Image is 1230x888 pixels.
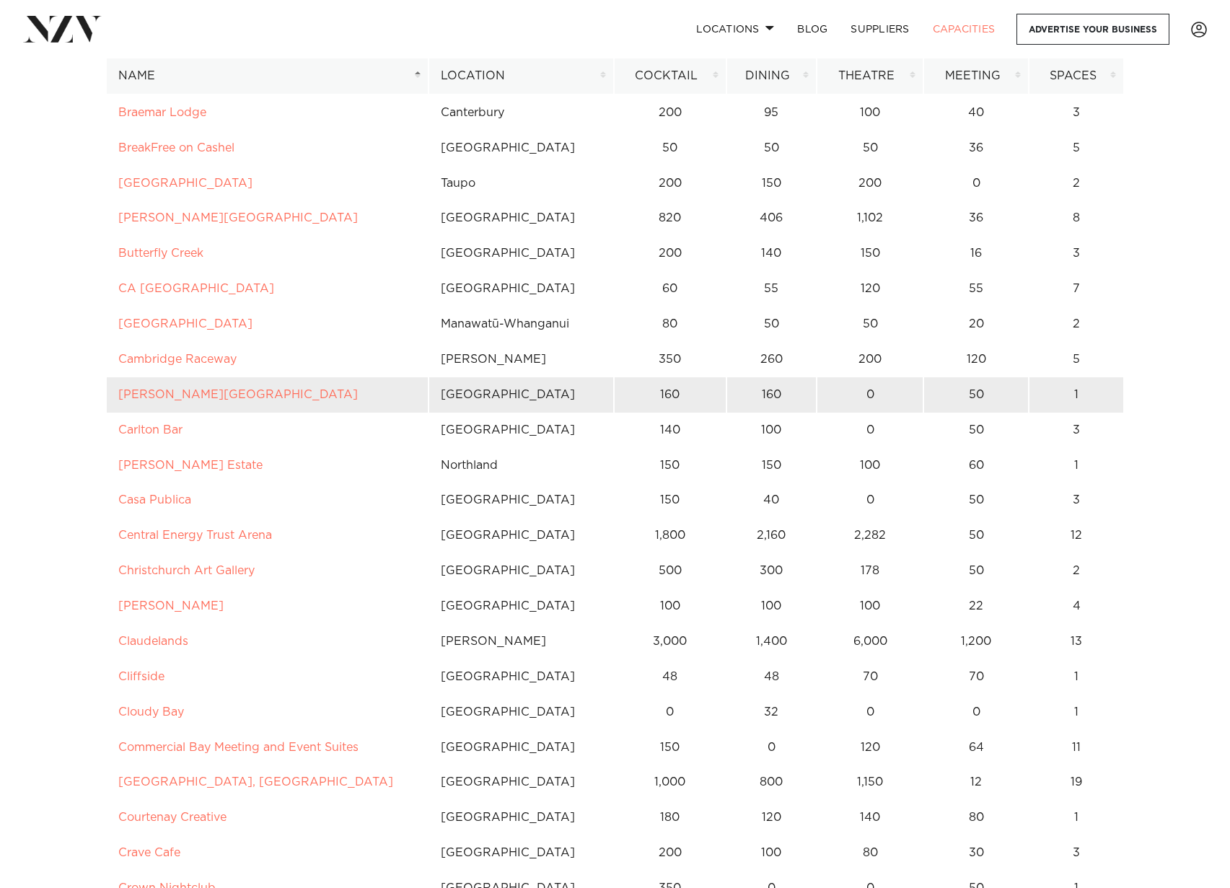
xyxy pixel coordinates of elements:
td: 50 [726,131,817,166]
td: 50 [923,377,1029,413]
td: [GEOGRAPHIC_DATA] [429,201,613,236]
td: [GEOGRAPHIC_DATA] [429,413,613,448]
a: Crave Cafe [118,847,180,858]
td: 200 [614,835,726,871]
td: 55 [923,271,1029,307]
a: Braemar Lodge [118,107,206,118]
td: 120 [726,800,817,835]
td: 140 [817,800,923,835]
td: 50 [923,483,1029,518]
td: 50 [817,131,923,166]
td: 50 [923,553,1029,589]
td: 16 [923,236,1029,271]
td: 40 [726,483,817,518]
td: 64 [923,730,1029,765]
td: Taupo [429,166,613,201]
td: 160 [726,377,817,413]
td: 48 [614,659,726,695]
td: 150 [614,483,726,518]
td: [GEOGRAPHIC_DATA] [429,589,613,624]
td: 7 [1029,271,1124,307]
td: 820 [614,201,726,236]
a: Carlton Bar [118,424,183,436]
a: Cloudy Bay [118,706,184,718]
a: BLOG [786,14,839,45]
td: 1 [1029,377,1124,413]
td: 36 [923,201,1029,236]
td: 55 [726,271,817,307]
td: 0 [817,695,923,730]
a: Commercial Bay Meeting and Event Suites [118,742,359,753]
td: 70 [923,659,1029,695]
td: 150 [726,166,817,201]
td: 100 [726,413,817,448]
td: 1,400 [726,624,817,659]
td: 3 [1029,236,1124,271]
td: [GEOGRAPHIC_DATA] [429,518,613,553]
td: 1 [1029,800,1124,835]
td: 180 [614,800,726,835]
a: BreakFree on Cashel [118,142,234,154]
td: 3 [1029,835,1124,871]
td: 60 [923,448,1029,483]
td: 140 [726,236,817,271]
a: Courtenay Creative [118,812,227,823]
td: 0 [817,413,923,448]
th: Cocktail: activate to sort column ascending [614,58,726,94]
td: [GEOGRAPHIC_DATA] [429,695,613,730]
td: [GEOGRAPHIC_DATA] [429,553,613,589]
td: 100 [614,589,726,624]
td: 70 [817,659,923,695]
td: 1 [1029,695,1124,730]
td: 100 [726,835,817,871]
td: 120 [817,730,923,765]
td: 2 [1029,307,1124,342]
td: 140 [614,413,726,448]
th: Name: activate to sort column descending [106,58,429,94]
td: 0 [923,695,1029,730]
td: 100 [726,589,817,624]
td: 200 [817,166,923,201]
td: 1 [1029,448,1124,483]
td: [GEOGRAPHIC_DATA] [429,131,613,166]
a: Christchurch Art Gallery [118,565,255,576]
td: [GEOGRAPHIC_DATA] [429,377,613,413]
td: 178 [817,553,923,589]
td: 22 [923,589,1029,624]
a: Locations [685,14,786,45]
td: 500 [614,553,726,589]
td: 100 [817,95,923,131]
td: 1 [1029,659,1124,695]
td: 13 [1029,624,1124,659]
a: [PERSON_NAME] [118,600,224,612]
td: 5 [1029,131,1124,166]
td: 12 [1029,518,1124,553]
a: Claudelands [118,636,188,647]
td: 3 [1029,413,1124,448]
td: [GEOGRAPHIC_DATA] [429,730,613,765]
td: 50 [614,131,726,166]
td: 2 [1029,553,1124,589]
td: 2,160 [726,518,817,553]
a: Capacities [921,14,1007,45]
a: [GEOGRAPHIC_DATA], [GEOGRAPHIC_DATA] [118,776,393,788]
a: SUPPLIERS [839,14,921,45]
td: 150 [614,730,726,765]
td: 100 [817,589,923,624]
td: 8 [1029,201,1124,236]
td: 4 [1029,589,1124,624]
td: [GEOGRAPHIC_DATA] [429,271,613,307]
td: 1,200 [923,624,1029,659]
td: 5 [1029,342,1124,377]
td: 20 [923,307,1029,342]
td: Manawatū-Whanganui [429,307,613,342]
td: 3 [1029,483,1124,518]
td: 406 [726,201,817,236]
a: [GEOGRAPHIC_DATA] [118,177,252,189]
th: Theatre: activate to sort column ascending [817,58,923,94]
td: 120 [923,342,1029,377]
td: 3 [1029,95,1124,131]
a: [PERSON_NAME][GEOGRAPHIC_DATA] [118,389,358,400]
a: [PERSON_NAME] Estate [118,460,263,471]
td: 6,000 [817,624,923,659]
